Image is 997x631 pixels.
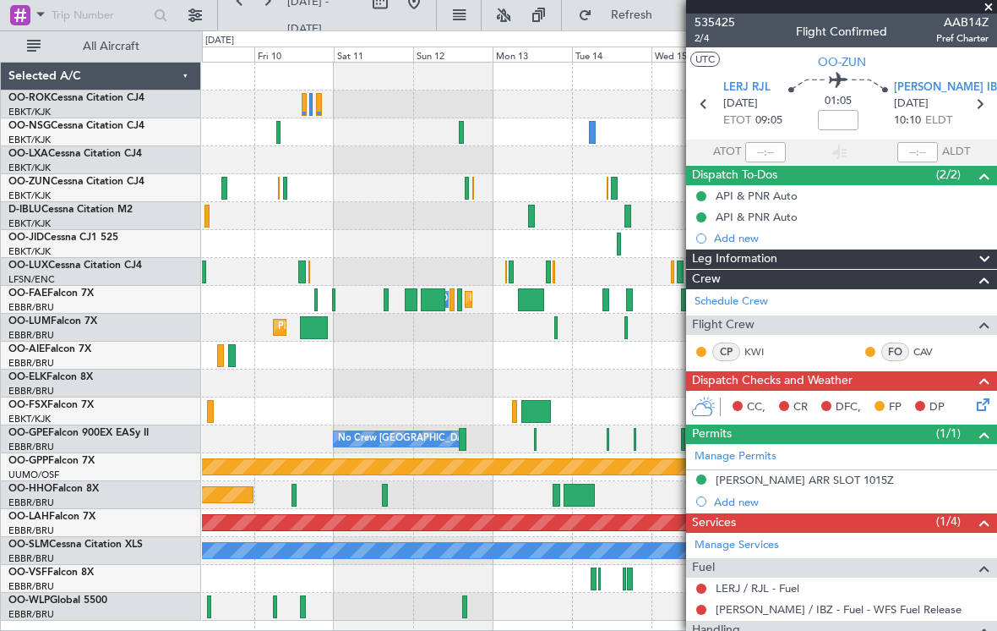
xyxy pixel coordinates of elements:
span: DP [929,399,945,416]
span: [DATE] [894,96,929,112]
span: Flight Crew [692,315,755,335]
span: 09:05 [755,112,782,129]
span: [DATE] [723,96,758,112]
a: Schedule Crew [695,294,768,310]
a: OO-JIDCessna CJ1 525 [8,233,118,243]
a: EBKT/KJK [8,134,51,146]
span: FP [889,399,902,416]
a: EBBR/BRU [8,329,54,342]
div: Planned Maint [GEOGRAPHIC_DATA] ([GEOGRAPHIC_DATA] National) [278,315,584,340]
span: OO-ZUN [818,53,866,71]
a: Manage Permits [695,448,776,465]
a: EBBR/BRU [8,357,54,370]
span: OO-ELK [8,372,46,382]
span: Refresh [596,9,667,21]
span: OO-LAH [8,512,49,522]
div: API & PNR Auto [716,210,798,224]
div: No Crew [GEOGRAPHIC_DATA] ([GEOGRAPHIC_DATA] National) [338,426,621,452]
div: Thu 9 [175,47,254,62]
div: Sun 12 [413,47,493,62]
button: Refresh [570,2,672,29]
a: OO-ELKFalcon 8X [8,372,93,382]
a: CAV [913,344,951,359]
span: OO-JID [8,233,44,243]
span: OO-WLP [8,595,50,606]
span: 535425 [695,14,735,31]
button: UTC [690,52,720,67]
a: D-IBLUCessna Citation M2 [8,205,133,215]
a: EBBR/BRU [8,385,54,398]
span: OO-SLM [8,540,49,550]
a: OO-ZUNCessna Citation CJ4 [8,177,144,187]
div: CP [712,343,740,361]
span: Dispatch Checks and Weather [692,371,853,391]
span: Leg Information [692,250,777,269]
span: OO-AIE [8,344,45,354]
a: OO-FSXFalcon 7X [8,400,94,410]
span: OO-LUX [8,261,48,271]
span: OO-GPE [8,428,48,438]
div: Flight Confirmed [796,23,887,41]
div: [DATE] [205,34,234,48]
div: Mon 13 [493,47,572,62]
div: Add new [714,231,989,245]
button: All Aircraft [19,33,183,60]
span: Pref Charter [936,31,989,46]
div: Fri 10 [254,47,334,62]
span: OO-VSF [8,568,47,578]
span: D-IBLU [8,205,41,215]
span: 2/4 [695,31,735,46]
a: EBKT/KJK [8,189,51,202]
a: OO-WLPGlobal 5500 [8,595,107,606]
a: OO-FAEFalcon 7X [8,288,94,299]
div: Sat 11 [334,47,413,62]
div: Wed 15 [651,47,731,62]
a: OO-SLMCessna Citation XLS [8,540,143,550]
a: OO-GPEFalcon 900EX EASy II [8,428,149,438]
a: EBBR/BRU [8,441,54,453]
span: Services [692,513,736,533]
a: OO-GPPFalcon 7X [8,456,95,466]
span: 01:05 [825,93,852,110]
span: ETOT [723,112,751,129]
a: OO-NSGCessna Citation CJ4 [8,121,144,131]
input: Trip Number [52,3,149,28]
input: --:-- [745,142,786,162]
a: EBBR/BRU [8,580,54,593]
span: LERJ RJL [723,80,771,96]
a: LFSN/ENC [8,273,55,286]
a: EBKT/KJK [8,245,51,258]
span: Crew [692,270,721,289]
span: CR [793,399,808,416]
a: KWI [744,344,782,359]
span: Permits [692,425,732,444]
a: OO-LAHFalcon 7X [8,512,95,522]
span: OO-ROK [8,93,51,103]
a: EBBR/BRU [8,608,54,621]
a: EBBR/BRU [8,301,54,314]
span: (1/1) [936,425,961,442]
span: Dispatch To-Dos [692,166,777,185]
div: Tue 14 [572,47,651,62]
a: LERJ / RJL - Fuel [716,581,799,595]
span: OO-FSX [8,400,47,410]
a: OO-LUXCessna Citation CJ4 [8,261,142,271]
a: OO-LXACessna Citation CJ4 [8,149,142,159]
div: Add new [714,495,989,509]
span: OO-HHO [8,484,52,494]
a: UUMO/OSF [8,469,59,481]
span: OO-ZUN [8,177,51,187]
a: OO-AIEFalcon 7X [8,344,91,354]
a: OO-VSFFalcon 8X [8,568,94,578]
a: OO-LUMFalcon 7X [8,316,97,326]
span: OO-NSG [8,121,51,131]
span: OO-LUM [8,316,51,326]
span: (1/4) [936,513,961,530]
a: [PERSON_NAME] / IBZ - Fuel - WFS Fuel Release [716,602,962,617]
span: DFC, [836,399,861,416]
span: All Aircraft [44,41,178,52]
span: Fuel [692,558,715,578]
a: OO-ROKCessna Citation CJ4 [8,93,144,103]
span: (2/2) [936,166,961,184]
span: OO-LXA [8,149,48,159]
